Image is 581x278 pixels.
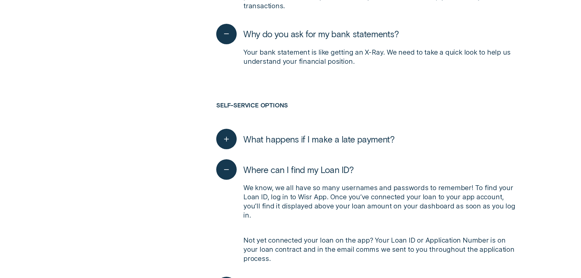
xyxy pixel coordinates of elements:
[243,164,353,175] span: Where can I find my Loan ID?
[243,28,399,39] span: Why do you ask for my bank statements?
[243,134,394,145] span: What happens if I make a late payment?
[243,183,520,220] p: We know, we all have so many usernames and passwords to remember! To find your Loan ID, log in to...
[243,48,520,66] p: Your bank statement is like getting an X-Ray. We need to take a quick look to help us understand ...
[216,129,394,149] button: What happens if I make a late payment?
[216,159,353,180] button: Where can I find my Loan ID?
[243,226,520,263] p: Not yet connected your loan on the app? Your Loan ID or Application Number is on your loan contra...
[216,102,520,124] h3: Self-service options
[216,24,399,44] button: Why do you ask for my bank statements?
